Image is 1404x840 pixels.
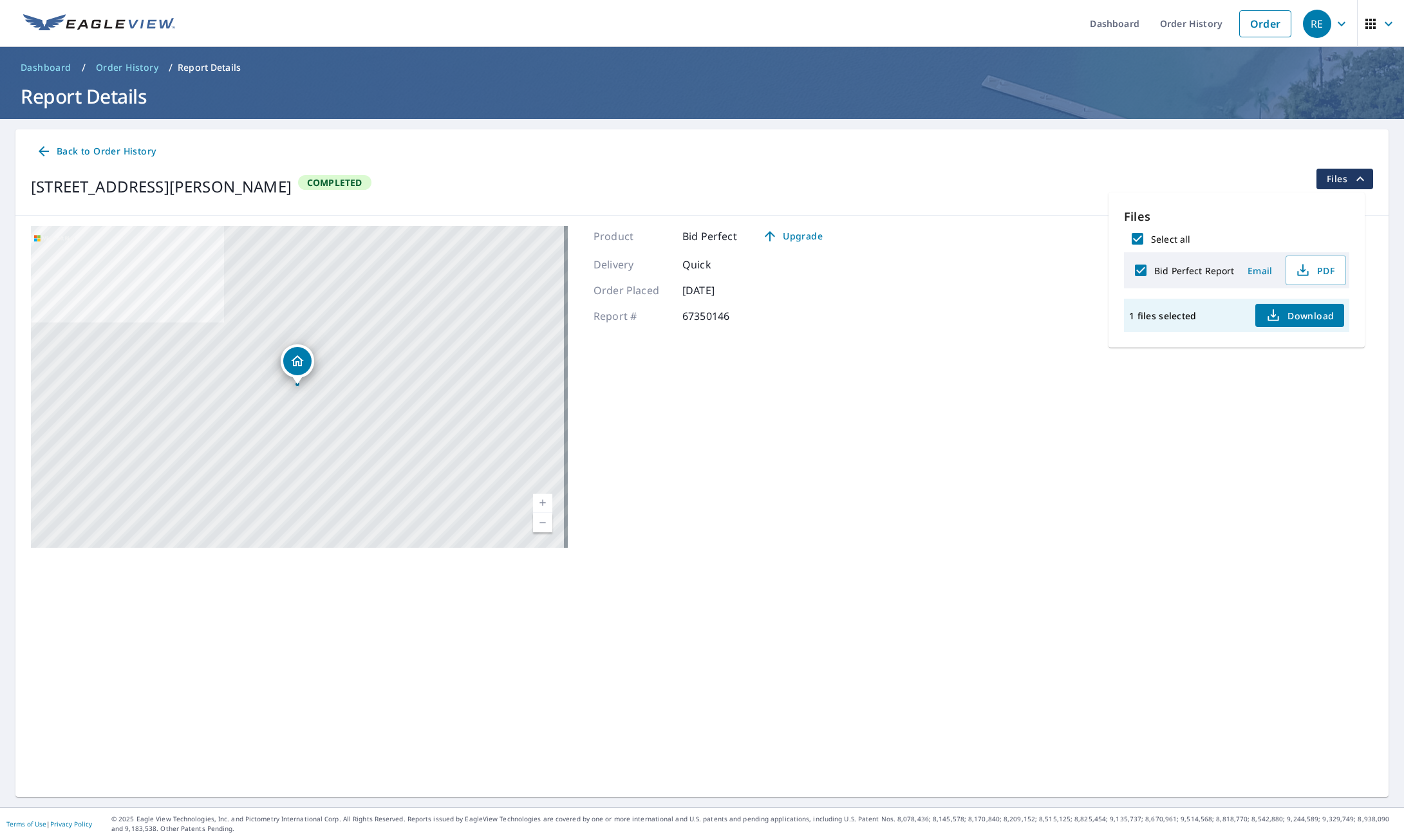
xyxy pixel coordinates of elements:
a: Back to Order History [31,140,161,163]
img: EV Logo [23,14,175,33]
p: 1 files selected [1129,310,1196,322]
p: | [6,820,92,828]
div: [STREET_ADDRESS][PERSON_NAME] [31,175,292,198]
p: 67350146 [682,308,760,324]
a: Terms of Use [6,819,46,828]
button: PDF [1286,256,1346,285]
p: Order Placed [594,283,671,298]
span: Download [1266,308,1334,323]
div: Dropped pin, building 1, Residential property, 22 Cedar Hill Dr Westwood, MA 02090 [281,344,314,384]
label: Select all [1151,233,1190,245]
button: filesDropdownBtn-67350146 [1316,169,1373,189]
p: Product [594,229,671,244]
a: Order History [91,57,164,78]
span: Upgrade [760,229,825,244]
nav: breadcrumb [15,57,1389,78]
button: Email [1239,261,1280,281]
p: Delivery [594,257,671,272]
p: Report Details [178,61,241,74]
li: / [82,60,86,75]
a: Privacy Policy [50,819,92,828]
span: Dashboard [21,61,71,74]
p: Files [1124,208,1349,225]
a: Current Level 17, Zoom Out [533,513,552,532]
span: Email [1244,265,1275,277]
p: Report # [594,308,671,324]
span: Back to Order History [36,144,156,160]
a: Upgrade [753,226,833,247]
a: Dashboard [15,57,77,78]
h1: Report Details [15,83,1389,109]
li: / [169,60,173,75]
p: [DATE] [682,283,760,298]
a: Order [1239,10,1291,37]
div: RE [1303,10,1331,38]
p: © 2025 Eagle View Technologies, Inc. and Pictometry International Corp. All Rights Reserved. Repo... [111,814,1398,834]
span: Files [1327,171,1368,187]
p: Bid Perfect [682,229,737,244]
label: Bid Perfect Report [1154,265,1234,277]
p: Quick [682,257,760,272]
span: Completed [299,176,370,189]
button: Download [1255,304,1344,327]
a: Current Level 17, Zoom In [533,494,552,513]
span: PDF [1294,263,1335,278]
span: Order History [96,61,158,74]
